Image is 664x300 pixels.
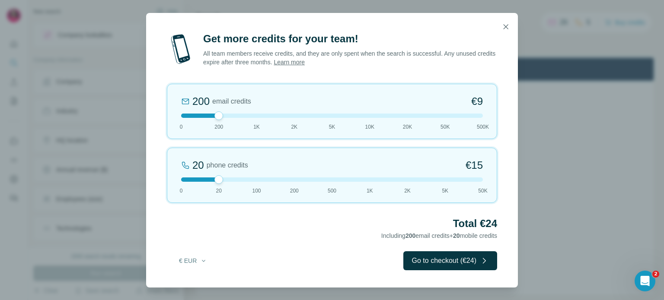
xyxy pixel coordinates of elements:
button: € EUR [173,253,213,268]
span: 200 [214,123,223,131]
a: Learn more [274,59,305,66]
span: 50K [441,123,450,131]
span: 2 [652,271,659,278]
span: 5K [442,187,448,195]
span: 100 [252,187,261,195]
span: 200 [290,187,299,195]
span: phone credits [207,160,248,171]
span: email credits [212,96,251,107]
h2: Total €24 [167,217,497,231]
span: Including email credits + mobile credits [381,232,497,239]
span: 1K [367,187,373,195]
span: 0 [180,187,183,195]
p: All team members receive credits, and they are only spent when the search is successful. Any unus... [203,49,497,66]
div: 20 [192,158,204,172]
div: 200 [192,95,210,108]
span: 50K [478,187,487,195]
iframe: Intercom live chat [635,271,655,291]
span: 20K [403,123,412,131]
span: 5K [329,123,335,131]
span: €15 [466,158,483,172]
span: 2K [291,123,297,131]
span: 20 [453,232,460,239]
span: 500K [477,123,489,131]
span: 200 [405,232,415,239]
span: 500 [328,187,336,195]
span: €9 [471,95,483,108]
span: 2K [404,187,411,195]
div: Upgrade plan for full access to Surfe [167,2,289,21]
span: 10K [365,123,374,131]
span: 0 [180,123,183,131]
img: mobile-phone [167,32,195,66]
span: 20 [216,187,222,195]
button: Go to checkout (€24) [403,251,497,270]
span: 1K [253,123,260,131]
